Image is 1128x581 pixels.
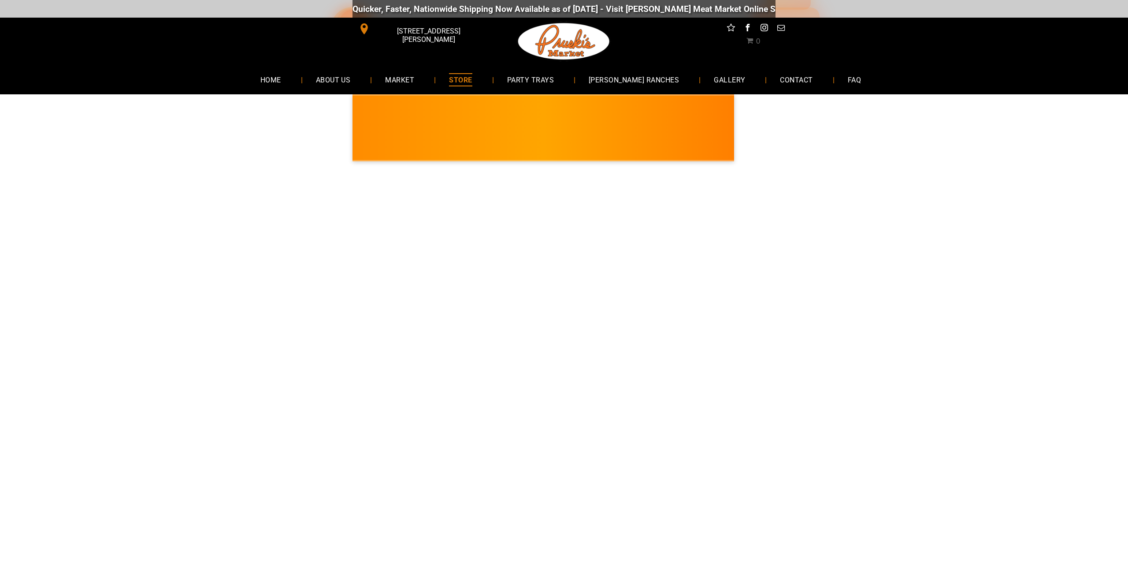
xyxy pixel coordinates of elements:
[756,37,760,45] span: 0
[759,22,770,36] a: instagram
[725,22,737,36] a: Social network
[775,22,787,36] a: email
[494,68,567,91] a: PARTY TRAYS
[835,68,874,91] a: FAQ
[436,68,485,91] a: STORE
[372,68,427,91] a: MARKET
[247,68,294,91] a: HOME
[303,68,364,91] a: ABOUT US
[742,22,753,36] a: facebook
[516,18,612,65] img: Pruski-s+Market+HQ+Logo2-1920w.png
[352,22,487,36] a: [STREET_ADDRESS][PERSON_NAME]
[767,68,826,91] a: CONTACT
[701,68,758,91] a: GALLERY
[575,68,692,91] a: [PERSON_NAME] RANCHES
[352,4,886,14] div: Quicker, Faster, Nationwide Shipping Now Available as of [DATE] - Visit [PERSON_NAME] Meat Market...
[372,22,486,48] span: [STREET_ADDRESS][PERSON_NAME]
